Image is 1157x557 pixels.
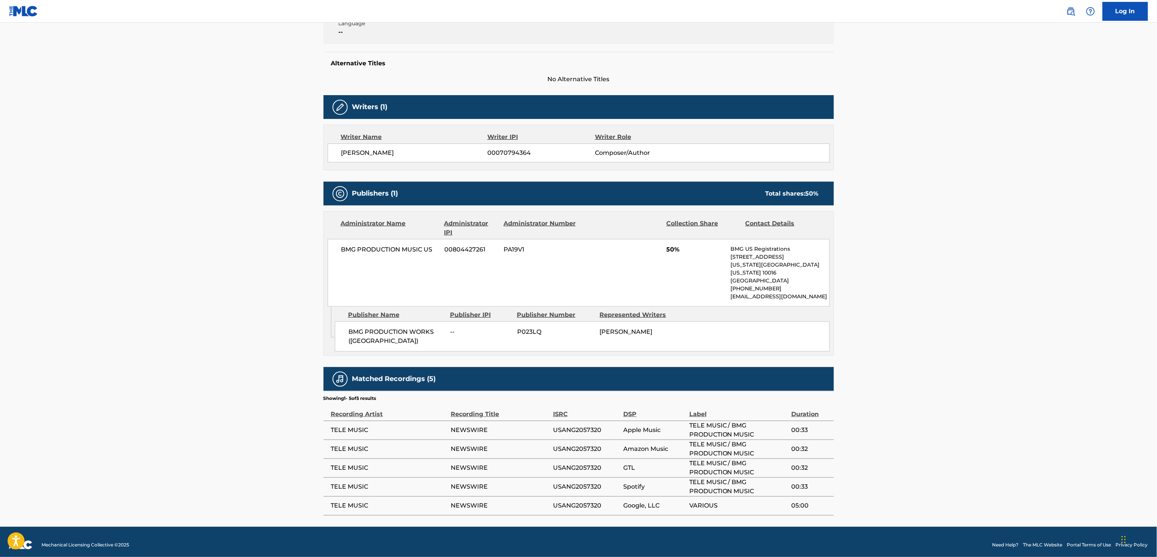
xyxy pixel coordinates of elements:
[504,245,577,254] span: PA19V1
[487,148,595,157] span: 00070794364
[324,395,376,402] p: Showing 1 - 5 of 5 results
[623,482,685,491] span: Spotify
[352,189,398,198] h5: Publishers (1)
[553,402,620,419] div: ISRC
[623,402,685,419] div: DSP
[1116,542,1148,548] a: Privacy Policy
[730,277,829,285] p: [GEOGRAPHIC_DATA]
[339,20,461,28] span: Language
[331,482,447,491] span: TELE MUSIC
[689,478,787,496] span: TELE MUSIC / BMG PRODUCTION MUSIC
[444,245,498,254] span: 00804427261
[791,402,830,419] div: Duration
[666,245,725,254] span: 50%
[553,482,620,491] span: USANG2057320
[487,133,595,142] div: Writer IPI
[791,482,830,491] span: 00:33
[791,463,830,472] span: 00:32
[352,375,436,383] h5: Matched Recordings (5)
[336,375,345,384] img: Matched Recordings
[348,327,445,346] span: BMG PRODUCTION WORKS ([GEOGRAPHIC_DATA])
[689,501,787,510] span: VARIOUS
[689,459,787,477] span: TELE MUSIC / BMG PRODUCTION MUSIC
[746,219,819,237] div: Contact Details
[451,426,549,435] span: NEWSWIRE
[666,219,739,237] div: Collection Share
[1086,7,1095,16] img: help
[791,501,830,510] span: 05:00
[341,245,439,254] span: BMG PRODUCTION MUSIC US
[336,103,345,112] img: Writers
[324,75,834,84] span: No Alternative Titles
[451,463,549,472] span: NEWSWIRE
[1067,542,1111,548] a: Portal Terms of Use
[992,542,1019,548] a: Need Help?
[623,426,685,435] span: Apple Music
[517,310,594,319] div: Publisher Number
[553,444,620,454] span: USANG2057320
[1023,542,1063,548] a: The MLC Website
[553,463,620,472] span: USANG2057320
[730,293,829,301] p: [EMAIL_ADDRESS][DOMAIN_NAME]
[341,219,439,237] div: Administrator Name
[595,133,693,142] div: Writer Role
[600,310,677,319] div: Represented Writers
[444,219,498,237] div: Administrator IPI
[1122,528,1126,551] div: Drag
[1103,2,1148,21] a: Log In
[336,189,345,198] img: Publishers
[730,261,829,277] p: [US_STATE][GEOGRAPHIC_DATA][US_STATE] 10016
[730,245,829,253] p: BMG US Registrations
[689,440,787,458] span: TELE MUSIC / BMG PRODUCTION MUSIC
[791,426,830,435] span: 00:33
[1083,4,1098,19] div: Help
[341,148,488,157] span: [PERSON_NAME]
[42,542,129,548] span: Mechanical Licensing Collective © 2025
[600,328,653,335] span: [PERSON_NAME]
[730,253,829,261] p: [STREET_ADDRESS]
[331,402,447,419] div: Recording Artist
[331,501,447,510] span: TELE MUSIC
[451,482,549,491] span: NEWSWIRE
[352,103,388,111] h5: Writers (1)
[623,444,685,454] span: Amazon Music
[1066,7,1075,16] img: search
[331,463,447,472] span: TELE MUSIC
[450,310,511,319] div: Publisher IPI
[595,148,693,157] span: Composer/Author
[451,444,549,454] span: NEWSWIRE
[689,402,787,419] div: Label
[623,501,685,510] span: Google, LLC
[451,501,549,510] span: NEWSWIRE
[341,133,488,142] div: Writer Name
[331,444,447,454] span: TELE MUSIC
[791,444,830,454] span: 00:32
[348,310,444,319] div: Publisher Name
[806,190,819,197] span: 50 %
[517,327,594,336] span: P023LQ
[623,463,685,472] span: GTL
[766,189,819,198] div: Total shares:
[730,285,829,293] p: [PHONE_NUMBER]
[689,421,787,439] span: TELE MUSIC / BMG PRODUCTION MUSIC
[504,219,577,237] div: Administrator Number
[1119,521,1157,557] iframe: Chat Widget
[450,327,511,336] span: --
[553,426,620,435] span: USANG2057320
[9,6,38,17] img: MLC Logo
[339,28,461,37] span: --
[1063,4,1078,19] a: Public Search
[451,402,549,419] div: Recording Title
[331,426,447,435] span: TELE MUSIC
[553,501,620,510] span: USANG2057320
[331,60,826,67] h5: Alternative Titles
